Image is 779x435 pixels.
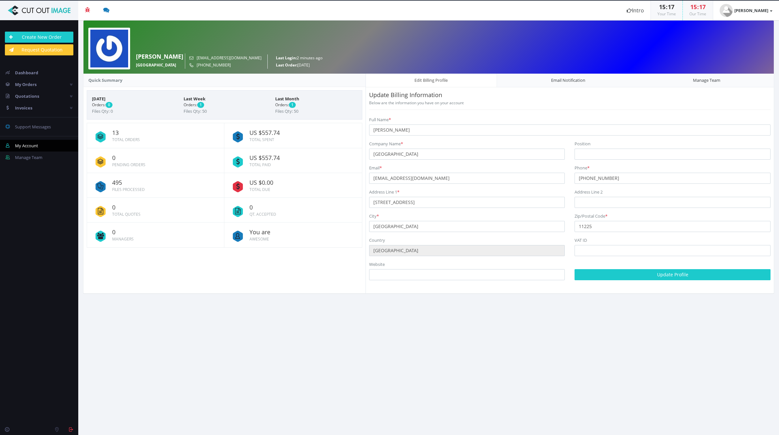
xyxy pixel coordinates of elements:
label: Zip/Postal Code [575,213,607,219]
small: Below are the information you have on your account [369,100,464,106]
span: US $0.00 [249,180,357,186]
a: You are Awesome [229,223,357,247]
label: Email [369,165,382,171]
span: Invoices [15,105,32,111]
img: user_default.jpg [720,4,733,17]
span: 0 [112,229,219,236]
label: Website [369,261,385,268]
span: 0 [249,204,357,211]
span: : [697,3,699,11]
a: 0 Total Quotes [92,198,219,222]
small: Total Paid [249,162,271,167]
strong: [PERSON_NAME] [136,52,183,60]
small: Total Orders [112,137,140,142]
span: Last Week [184,95,265,102]
strong: [PERSON_NAME] [734,7,768,13]
span: [GEOGRAPHIC_DATA] [136,62,176,69]
small: Pending Orders [112,162,145,167]
img: Cut Out Image [5,6,73,15]
label: Address Line 1 [369,189,399,195]
a: 0 Managers [92,223,219,247]
a: US $557.74 Total Paid [229,148,357,173]
a: Create New Order [5,32,73,43]
strong: Last Order: [276,62,297,68]
span: 1 [289,102,296,108]
span: Dashboard [15,70,38,76]
small: [EMAIL_ADDRESS][DOMAIN_NAME] [189,54,262,62]
label: Company Name [369,140,403,147]
label: Address Line 2 [575,189,603,195]
label: Country [369,237,385,243]
small: 2 minutes ago [273,54,322,62]
a: 13 Total Orders [92,123,219,148]
span: 0 [112,155,219,161]
span: Quotations [15,93,39,99]
strong: Last Login: [276,55,297,61]
label: City [369,213,379,219]
span: 17 [668,3,674,11]
span: US $557.74 [249,155,357,161]
a: US $0.00 Total Due [229,173,357,197]
a: Edit Billing Profile [366,73,497,87]
label: Position [575,140,591,147]
label: VAT ID [575,237,587,243]
small: [PHONE_NUMBER] [189,62,262,69]
span: 0 [112,204,219,211]
small: Your Time [657,11,676,17]
label: Full Name [369,116,391,123]
a: 0 Pending Orders [92,148,219,173]
small: Total Spent [249,137,274,142]
a: Email Notification [497,73,639,87]
a: Request Quotation [5,44,73,55]
strong: Quick Summary [88,77,122,83]
a: [PERSON_NAME] [713,1,779,20]
small: Orders: [275,102,357,108]
span: US $557.74 [249,130,357,136]
small: Total Quotes [112,211,141,217]
span: Files Qty: 50 [184,108,207,114]
small: Orders: [92,102,174,108]
span: You are [249,229,357,236]
span: [DATE] [92,95,174,102]
a: US $557.74 Total Spent [229,123,357,148]
small: Files Processed [112,187,145,192]
span: My Account [15,143,38,149]
p: Update Billing Information [369,91,771,100]
span: 0 [106,102,112,108]
span: 1 [197,102,204,108]
span: Manage Team [15,154,42,160]
small: [DATE] [273,62,322,69]
span: 495 [112,180,219,186]
a: Manage Team [639,73,774,87]
small: Orders: [184,102,265,108]
span: : [666,3,668,11]
small: Awesome [249,236,269,242]
label: Phone [575,165,590,171]
span: My Orders [15,81,37,87]
span: 13 [112,130,219,136]
a: 0 QT. Accepted [229,198,357,222]
a: 495 Files Processed [92,173,219,197]
input: Phone [575,173,771,184]
span: Files Qty: 50 [275,108,298,114]
small: QT. Accepted [249,211,276,217]
a: Intro [620,1,651,20]
span: Support Messages [15,124,51,130]
small: Our Time [689,11,706,17]
span: 17 [699,3,706,11]
small: Total Due [249,187,270,192]
small: Managers [112,236,134,242]
span: 15 [659,3,666,11]
button: Update Profile [575,269,771,280]
span: Last Month [275,95,357,102]
span: Files Qty: 0 [92,108,113,114]
span: 15 [690,3,697,11]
